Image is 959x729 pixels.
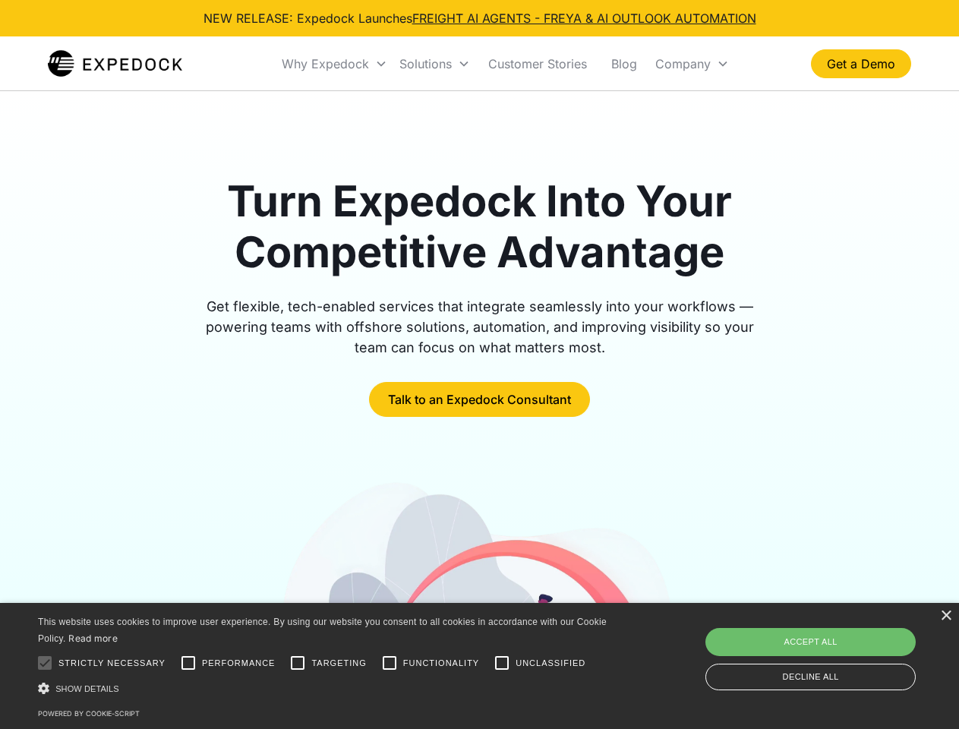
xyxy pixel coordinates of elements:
[811,49,911,78] a: Get a Demo
[599,38,649,90] a: Blog
[203,9,756,27] div: NEW RELEASE: Expedock Launches
[649,38,735,90] div: Company
[655,56,711,71] div: Company
[38,617,607,645] span: This website uses cookies to improve user experience. By using our website you consent to all coo...
[311,657,366,670] span: Targeting
[369,382,590,417] a: Talk to an Expedock Consultant
[276,38,393,90] div: Why Expedock
[393,38,476,90] div: Solutions
[403,657,479,670] span: Functionality
[55,684,119,693] span: Show details
[202,657,276,670] span: Performance
[516,657,585,670] span: Unclassified
[48,49,182,79] img: Expedock Logo
[38,680,612,696] div: Show details
[48,49,182,79] a: home
[706,565,959,729] iframe: Chat Widget
[38,709,140,718] a: Powered by cookie-script
[476,38,599,90] a: Customer Stories
[58,657,166,670] span: Strictly necessary
[282,56,369,71] div: Why Expedock
[188,296,771,358] div: Get flexible, tech-enabled services that integrate seamlessly into your workflows — powering team...
[412,11,756,26] a: FREIGHT AI AGENTS - FREYA & AI OUTLOOK AUTOMATION
[399,56,452,71] div: Solutions
[188,176,771,278] h1: Turn Expedock Into Your Competitive Advantage
[68,633,118,644] a: Read more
